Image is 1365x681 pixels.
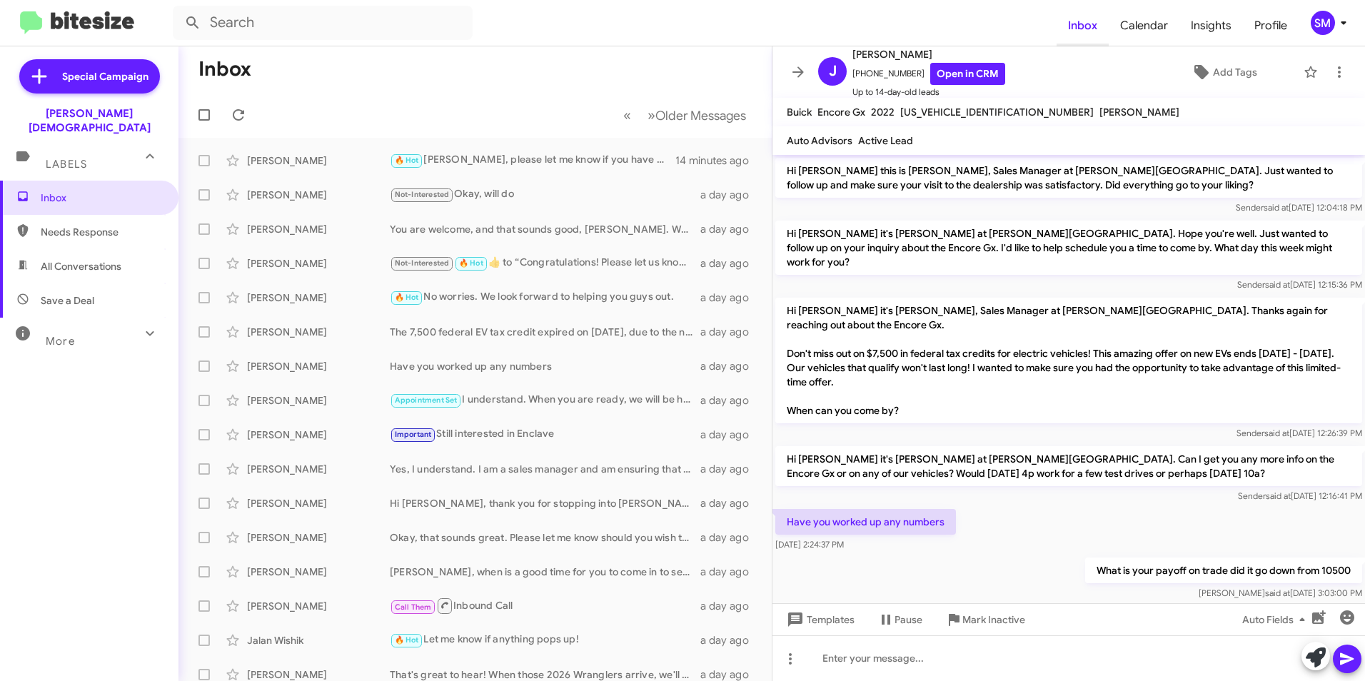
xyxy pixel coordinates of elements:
span: Auto Advisors [787,134,852,147]
div: [PERSON_NAME] [247,496,390,510]
button: Templates [772,607,866,632]
span: All Conversations [41,259,121,273]
span: Active Lead [858,134,913,147]
p: Have you worked up any numbers [775,509,956,535]
span: Encore Gx [817,106,865,118]
div: a day ago [700,496,760,510]
div: a day ago [700,462,760,476]
span: Sender [DATE] 12:26:39 PM [1236,428,1362,438]
span: Auto Fields [1242,607,1311,632]
div: [PERSON_NAME] [247,599,390,613]
div: Let me know if anything pops up! [390,632,700,648]
span: More [46,335,75,348]
span: 🔥 Hot [395,156,419,165]
span: [PHONE_NUMBER] [852,63,1005,85]
span: Appointment Set [395,395,458,405]
div: [PERSON_NAME] [247,188,390,202]
span: said at [1264,202,1289,213]
button: Pause [866,607,934,632]
div: I understand. When you are ready, we will be here to assist you. [390,392,700,408]
span: Sender [DATE] 12:15:36 PM [1237,279,1362,290]
div: [PERSON_NAME], please let me know if you have any questions. [390,152,675,168]
div: [PERSON_NAME] [247,153,390,168]
div: Okay, that sounds great. Please let me know should you wish to come in and take a look in person ... [390,530,700,545]
div: a day ago [700,565,760,579]
div: [PERSON_NAME] [247,565,390,579]
a: Special Campaign [19,59,160,94]
p: What is your payoff on trade did it go down from 10500 [1085,558,1362,583]
span: [DATE] 2:24:37 PM [775,539,844,550]
input: Search [173,6,473,40]
div: a day ago [700,599,760,613]
span: J [829,60,837,83]
div: a day ago [700,291,760,305]
span: said at [1265,279,1290,290]
a: Profile [1243,5,1299,46]
button: Add Tags [1152,59,1296,85]
span: Sender [DATE] 12:04:18 PM [1236,202,1362,213]
a: Open in CRM [930,63,1005,85]
button: Next [639,101,755,130]
a: Insights [1179,5,1243,46]
div: Have you worked up any numbers [390,359,700,373]
span: « [623,106,631,124]
div: [PERSON_NAME] [247,291,390,305]
div: a day ago [700,428,760,442]
div: a day ago [700,256,760,271]
div: [PERSON_NAME], when is a good time for you to come in to see and test drive this Jeep? [390,565,700,579]
button: Previous [615,101,640,130]
div: Still interested in Enclave [390,426,700,443]
div: The 7,500 federal EV tax credit expired on [DATE], due to the new legislation into law in [DATE].... [390,325,700,339]
span: 🔥 Hot [395,635,419,645]
span: 🔥 Hot [395,293,419,302]
p: Hi [PERSON_NAME] this is [PERSON_NAME], Sales Manager at [PERSON_NAME][GEOGRAPHIC_DATA]. Just wan... [775,158,1362,198]
span: Inbox [1057,5,1109,46]
div: Hi [PERSON_NAME], thank you for stopping into [PERSON_NAME] on 54. We have an extensive amount of... [390,496,700,510]
span: Mark Inactive [962,607,1025,632]
button: Mark Inactive [934,607,1037,632]
span: said at [1265,587,1290,598]
span: Not-Interested [395,258,450,268]
div: [PERSON_NAME] [247,222,390,236]
span: said at [1266,490,1291,501]
h1: Inbox [198,58,251,81]
span: Up to 14-day-old leads [852,85,1005,99]
div: Yes, I understand. I am a sales manager and am ensuring that you have the information needed to m... [390,462,700,476]
div: a day ago [700,325,760,339]
div: Jalan Wishik [247,633,390,647]
span: said at [1264,428,1289,438]
div: a day ago [700,530,760,545]
span: Labels [46,158,87,171]
p: Hi [PERSON_NAME] it's [PERSON_NAME], Sales Manager at [PERSON_NAME][GEOGRAPHIC_DATA]. Thanks agai... [775,298,1362,423]
span: [PERSON_NAME] [DATE] 3:03:00 PM [1199,587,1362,598]
button: Auto Fields [1231,607,1322,632]
div: Inbound Call [390,597,700,615]
span: Buick [787,106,812,118]
div: Okay, will do [390,186,700,203]
p: Hi [PERSON_NAME] it's [PERSON_NAME] at [PERSON_NAME][GEOGRAPHIC_DATA]. Hope you're well. Just wan... [775,221,1362,275]
div: a day ago [700,393,760,408]
span: Special Campaign [62,69,148,84]
span: Needs Response [41,225,162,239]
nav: Page navigation example [615,101,755,130]
a: Calendar [1109,5,1179,46]
div: [PERSON_NAME] [247,462,390,476]
span: [PERSON_NAME] [1099,106,1179,118]
div: [PERSON_NAME] [247,325,390,339]
div: You are welcome, and that sounds good, [PERSON_NAME]. We are here to assist you when you are ready. [390,222,700,236]
div: [PERSON_NAME] [247,256,390,271]
div: SM [1311,11,1335,35]
span: [US_VEHICLE_IDENTIFICATION_NUMBER] [900,106,1094,118]
span: Not-Interested [395,190,450,199]
div: ​👍​ to “ Congratulations! Please let us know if there is anything that we can do to help with in ... [390,255,700,271]
button: SM [1299,11,1349,35]
p: Hi [PERSON_NAME] it's [PERSON_NAME] at [PERSON_NAME][GEOGRAPHIC_DATA]. Can I get you any more inf... [775,446,1362,486]
span: Older Messages [655,108,746,123]
span: Pause [895,607,922,632]
div: a day ago [700,188,760,202]
div: 14 minutes ago [675,153,760,168]
span: Save a Deal [41,293,94,308]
